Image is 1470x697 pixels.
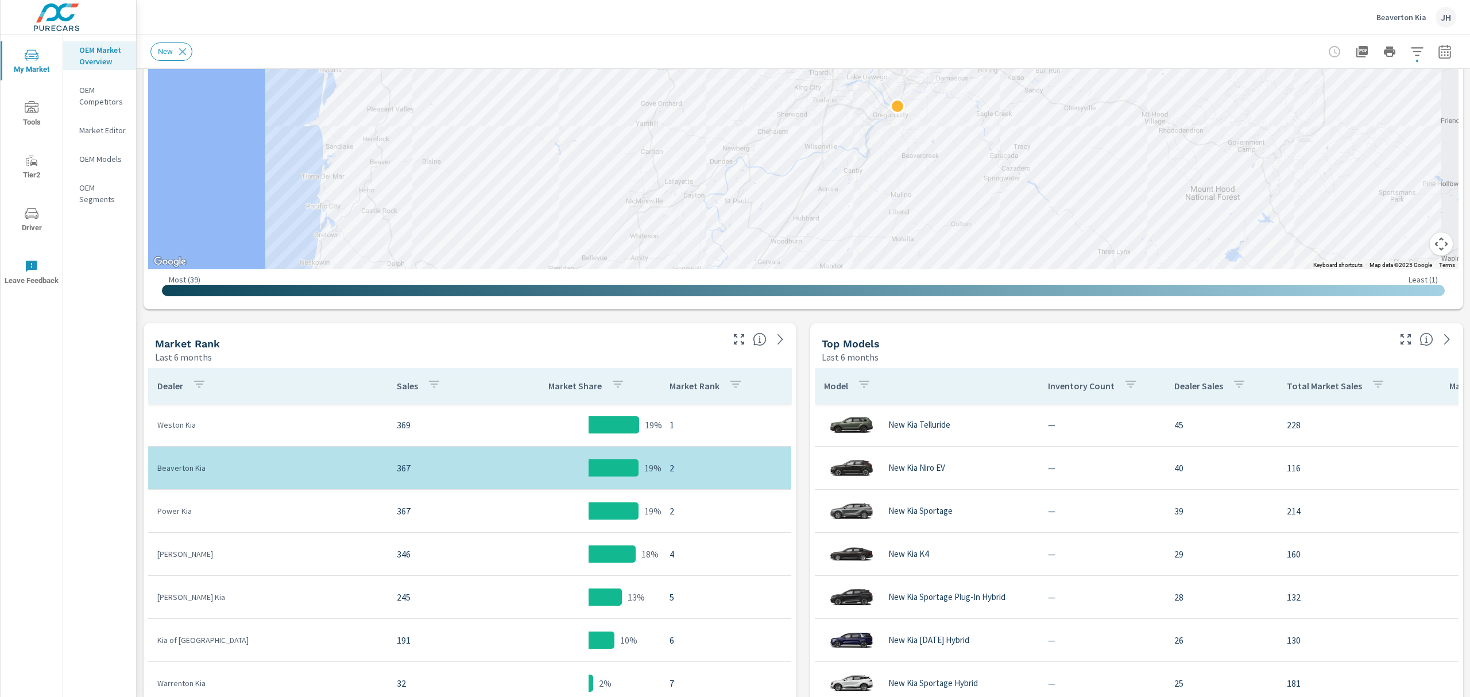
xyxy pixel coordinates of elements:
[79,182,127,205] p: OEM Segments
[4,207,59,235] span: Driver
[1174,676,1268,690] p: 25
[157,462,378,474] p: Beaverton Kia
[829,451,875,485] img: glamour
[1287,547,1409,561] p: 160
[63,41,136,70] div: OEM Market Overview
[157,591,378,603] p: [PERSON_NAME] Kia
[670,461,782,475] p: 2
[1048,676,1156,690] p: —
[151,254,189,269] img: Google
[397,676,508,690] p: 32
[1313,261,1363,269] button: Keyboard shortcuts
[599,676,612,690] p: 2%
[1048,380,1115,392] p: Inventory Count
[888,678,978,688] p: New Kia Sportage Hybrid
[63,82,136,110] div: OEM Competitors
[1,34,63,299] div: nav menu
[1287,676,1409,690] p: 181
[888,549,929,559] p: New Kia K4
[670,590,782,604] p: 5
[397,418,508,432] p: 369
[822,350,879,364] p: Last 6 months
[1287,633,1409,647] p: 130
[1287,461,1409,475] p: 116
[730,330,748,348] button: Make Fullscreen
[1174,418,1268,432] p: 45
[397,380,418,392] p: Sales
[829,623,875,657] img: glamour
[1370,262,1432,268] span: Map data ©2025 Google
[1287,380,1362,392] p: Total Market Sales
[397,504,508,518] p: 367
[1430,233,1453,255] button: Map camera controls
[155,338,220,350] h5: Market Rank
[1438,330,1456,348] a: See more details in report
[1287,590,1409,604] p: 132
[4,154,59,182] span: Tier2
[1174,504,1268,518] p: 39
[1048,547,1156,561] p: —
[888,420,950,430] p: New Kia Telluride
[63,150,136,168] div: OEM Models
[169,274,200,285] p: Most ( 39 )
[1048,461,1156,475] p: —
[771,330,790,348] a: See more details in report
[888,463,945,473] p: New Kia Niro EV
[63,122,136,139] div: Market Editor
[157,677,378,689] p: Warrenton Kia
[79,84,127,107] p: OEM Competitors
[888,635,969,645] p: New Kia [DATE] Hybrid
[824,380,848,392] p: Model
[888,506,953,516] p: New Kia Sportage
[1433,40,1456,63] button: Select Date Range
[753,332,767,346] span: Market Rank shows you how you rank, in terms of sales, to other dealerships in your market. “Mark...
[1174,590,1268,604] p: 28
[620,633,637,647] p: 10%
[151,47,180,56] span: New
[1174,380,1223,392] p: Dealer Sales
[4,101,59,129] span: Tools
[1351,40,1374,63] button: "Export Report to PDF"
[1436,7,1456,28] div: JH
[1174,461,1268,475] p: 40
[1378,40,1401,63] button: Print Report
[1174,633,1268,647] p: 26
[1409,274,1438,285] p: Least ( 1 )
[1396,330,1415,348] button: Make Fullscreen
[4,260,59,288] span: Leave Feedback
[1287,418,1409,432] p: 228
[157,548,378,560] p: [PERSON_NAME]
[1048,504,1156,518] p: —
[155,350,212,364] p: Last 6 months
[157,505,378,517] p: Power Kia
[397,547,508,561] p: 346
[1048,633,1156,647] p: —
[670,504,782,518] p: 2
[645,418,662,432] p: 19%
[822,338,880,350] h5: Top Models
[829,408,875,442] img: glamour
[829,494,875,528] img: glamour
[641,547,659,561] p: 18%
[1439,262,1455,268] a: Terms (opens in new tab)
[548,380,602,392] p: Market Share
[157,634,378,646] p: Kia of [GEOGRAPHIC_DATA]
[644,461,661,475] p: 19%
[888,592,1005,602] p: New Kia Sportage Plug-In Hybrid
[79,153,127,165] p: OEM Models
[63,179,136,208] div: OEM Segments
[1174,547,1268,561] p: 29
[670,380,719,392] p: Market Rank
[151,254,189,269] a: Open this area in Google Maps (opens a new window)
[157,380,183,392] p: Dealer
[670,547,782,561] p: 4
[1287,504,1409,518] p: 214
[829,580,875,614] img: glamour
[829,537,875,571] img: glamour
[628,590,645,604] p: 13%
[1048,418,1156,432] p: —
[1406,40,1429,63] button: Apply Filters
[644,504,661,518] p: 19%
[4,48,59,76] span: My Market
[150,42,192,61] div: New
